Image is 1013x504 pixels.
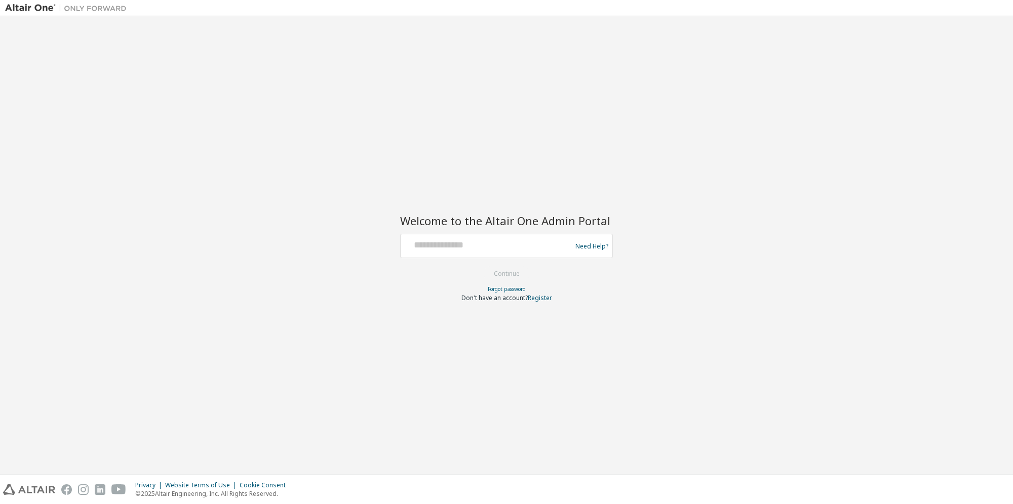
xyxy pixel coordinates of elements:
img: youtube.svg [111,484,126,495]
div: Privacy [135,481,165,489]
a: Need Help? [575,246,608,246]
h2: Welcome to the Altair One Admin Portal [400,214,613,228]
p: © 2025 Altair Engineering, Inc. All Rights Reserved. [135,489,292,498]
img: facebook.svg [61,484,72,495]
a: Forgot password [488,285,526,292]
img: Altair One [5,3,132,13]
img: altair_logo.svg [3,484,55,495]
a: Register [528,293,552,302]
span: Don't have an account? [461,293,528,302]
img: linkedin.svg [95,484,105,495]
div: Website Terms of Use [165,481,240,489]
div: Cookie Consent [240,481,292,489]
img: instagram.svg [78,484,89,495]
